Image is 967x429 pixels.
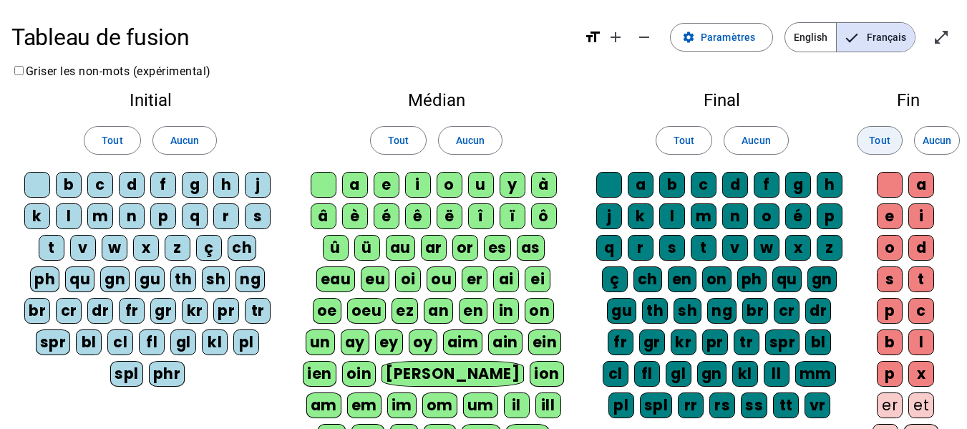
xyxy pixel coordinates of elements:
[424,298,453,324] div: an
[150,203,176,229] div: p
[668,266,696,292] div: en
[382,361,524,387] div: [PERSON_NAME]
[361,266,389,292] div: eu
[65,266,94,292] div: qu
[785,23,836,52] span: English
[87,203,113,229] div: m
[488,329,523,355] div: ain
[805,392,830,418] div: vr
[640,392,673,418] div: spl
[170,266,196,292] div: th
[602,266,628,292] div: ç
[493,298,519,324] div: in
[737,266,767,292] div: ph
[785,172,811,198] div: g
[170,132,199,149] span: Aucun
[659,172,685,198] div: b
[139,329,165,355] div: fl
[608,392,634,418] div: pl
[468,172,494,198] div: u
[817,172,842,198] div: h
[596,235,622,261] div: q
[133,235,159,261] div: x
[323,235,349,261] div: û
[405,203,431,229] div: ê
[674,298,701,324] div: sh
[742,298,768,324] div: br
[452,235,478,261] div: or
[528,329,562,355] div: ein
[245,172,271,198] div: j
[701,29,755,46] span: Paramètres
[235,266,265,292] div: ng
[100,266,130,292] div: gn
[877,329,903,355] div: b
[463,392,498,418] div: um
[702,329,728,355] div: pr
[468,203,494,229] div: î
[772,266,802,292] div: qu
[785,235,811,261] div: x
[462,266,487,292] div: er
[387,392,417,418] div: im
[386,235,415,261] div: au
[342,203,368,229] div: è
[245,298,271,324] div: tr
[691,235,716,261] div: t
[374,172,399,198] div: e
[150,172,176,198] div: f
[405,172,431,198] div: i
[56,298,82,324] div: cr
[634,361,660,387] div: fl
[150,298,176,324] div: gr
[316,266,356,292] div: eau
[817,235,842,261] div: z
[303,361,336,387] div: ien
[535,392,561,418] div: ill
[607,298,636,324] div: gu
[923,132,951,149] span: Aucun
[388,132,409,149] span: Tout
[642,298,668,324] div: th
[908,392,934,418] div: et
[678,392,704,418] div: rr
[805,298,831,324] div: dr
[70,235,96,261] div: v
[722,235,748,261] div: v
[437,172,462,198] div: o
[584,29,601,46] mat-icon: format_size
[170,329,196,355] div: gl
[773,392,799,418] div: tt
[873,92,944,109] h2: Fin
[213,172,239,198] div: h
[734,329,759,355] div: tr
[233,329,259,355] div: pl
[409,329,437,355] div: oy
[596,203,622,229] div: j
[341,329,369,355] div: ay
[754,203,779,229] div: o
[182,298,208,324] div: kr
[87,298,113,324] div: dr
[525,266,550,292] div: ei
[421,235,447,261] div: ar
[135,266,165,292] div: gu
[56,172,82,198] div: b
[500,172,525,198] div: y
[525,298,554,324] div: on
[76,329,102,355] div: bl
[165,235,190,261] div: z
[754,172,779,198] div: f
[697,361,727,387] div: gn
[422,392,457,418] div: om
[628,203,653,229] div: k
[877,235,903,261] div: o
[152,126,217,155] button: Aucun
[742,132,770,149] span: Aucun
[817,203,842,229] div: p
[245,203,271,229] div: s
[630,23,659,52] button: Diminuer la taille de la police
[370,126,427,155] button: Tout
[784,22,915,52] mat-button-toggle-group: Language selection
[427,266,456,292] div: ou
